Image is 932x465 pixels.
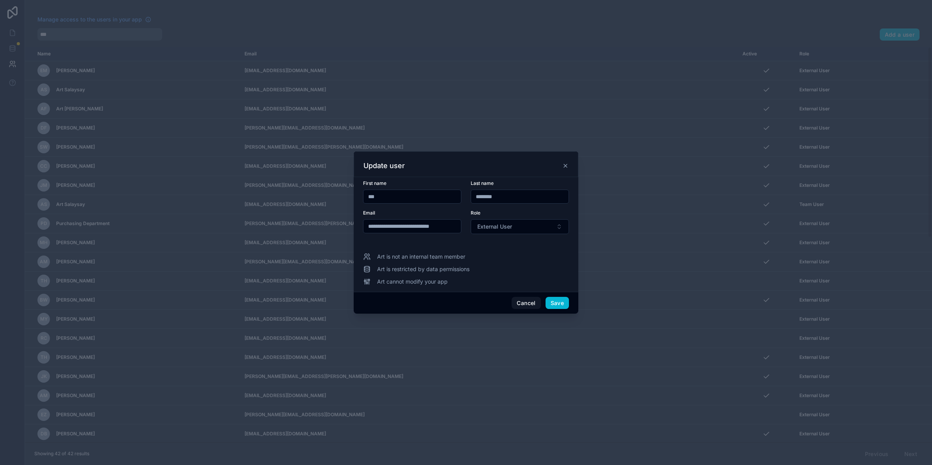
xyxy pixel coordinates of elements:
span: Art cannot modify your app [377,278,448,286]
span: First name [363,180,386,186]
span: Role [471,210,480,216]
span: Art is not an internal team member [377,253,465,261]
span: Art is restricted by data permissions [377,265,470,273]
h3: Update user [363,161,405,170]
span: Last name [471,180,494,186]
button: Save [546,297,569,309]
button: Cancel [512,297,540,309]
button: Select Button [471,219,569,234]
span: Email [363,210,375,216]
span: External User [477,223,512,231]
